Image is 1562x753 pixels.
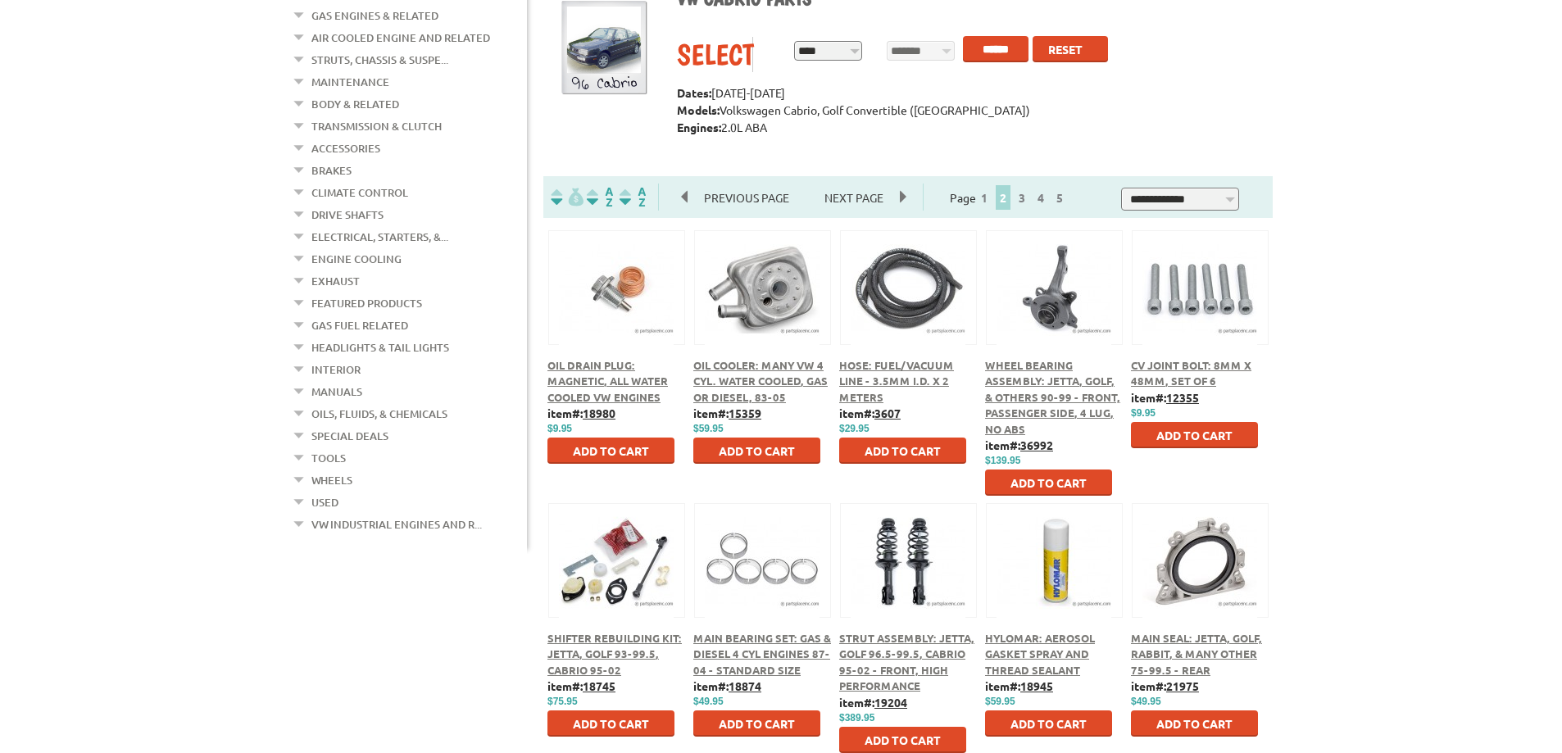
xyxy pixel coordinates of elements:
[1010,716,1087,731] span: Add to Cart
[719,443,795,458] span: Add to Cart
[1131,696,1161,707] span: $49.95
[839,406,901,420] b: item#:
[693,710,820,737] button: Add to Cart
[1131,358,1251,388] a: CV Joint Bolt: 8mm x 48mm, Set of 6
[573,716,649,731] span: Add to Cart
[839,727,966,753] button: Add to Cart
[311,447,346,469] a: Tools
[311,381,362,402] a: Manuals
[985,678,1053,693] b: item#:
[583,188,616,206] img: Sort by Headline
[1033,190,1048,205] a: 4
[1131,407,1156,419] span: $9.95
[693,438,820,464] button: Add to Cart
[311,5,438,26] a: Gas Engines & Related
[693,631,831,677] a: Main Bearing Set: Gas & Diesel 4 Cyl engines 87-04 - Standard Size
[839,631,974,693] a: Strut Assembly: Jetta, Golf 96.5-99.5, Cabrio 95-02 - Front, High Performance
[874,406,901,420] u: 3607
[729,678,761,693] u: 18874
[311,93,399,115] a: Body & Related
[547,678,615,693] b: item#:
[693,358,828,404] span: Oil Cooler: Many VW 4 Cyl. water cooled, Gas or Diesel, 83-05
[985,455,1020,466] span: $139.95
[677,37,752,72] div: Select
[311,315,408,336] a: Gas Fuel Related
[1131,422,1258,448] button: Add to Cart
[573,443,649,458] span: Add to Cart
[1131,678,1199,693] b: item#:
[583,406,615,420] u: 18980
[719,716,795,731] span: Add to Cart
[839,712,874,724] span: $389.95
[311,337,449,358] a: Headlights & Tail Lights
[1156,428,1233,442] span: Add to Cart
[311,204,384,225] a: Drive Shafts
[693,406,761,420] b: item#:
[839,358,954,404] a: Hose: Fuel/Vacuum Line - 3.5mm I.D. x 2 meters
[985,696,1015,707] span: $59.95
[677,120,721,134] strong: Engines:
[311,403,447,424] a: Oils, Fluids, & Chemicals
[547,358,668,404] span: Oil Drain Plug: Magnetic, All Water Cooled VW Engines
[547,696,578,707] span: $75.95
[311,182,408,203] a: Climate Control
[677,102,720,117] strong: Models:
[985,710,1112,737] button: Add to Cart
[616,188,649,206] img: Sort by Sales Rank
[1131,631,1262,677] a: Main Seal: Jetta, Golf, Rabbit, & Many Other 75-99.5 - Rear
[1131,710,1258,737] button: Add to Cart
[985,438,1053,452] b: item#:
[688,185,806,210] span: Previous Page
[1131,390,1199,405] b: item#:
[547,423,572,434] span: $9.95
[985,358,1120,436] a: Wheel Bearing Assembly: Jetta, Golf, & Others 90-99 - Front, Passenger Side, 4 lug, No ABS
[1048,42,1083,57] span: RESET
[693,696,724,707] span: $49.95
[865,733,941,747] span: Add to Cart
[839,695,907,710] b: item#:
[1156,716,1233,731] span: Add to Cart
[547,710,674,737] button: Add to Cart
[311,226,448,247] a: Electrical, Starters, &...
[1166,390,1199,405] u: 12355
[977,190,992,205] a: 1
[1010,475,1087,490] span: Add to Cart
[311,469,352,491] a: Wheels
[311,293,422,314] a: Featured Products
[923,184,1095,211] div: Page
[677,85,711,100] strong: Dates:
[311,160,352,181] a: Brakes
[1020,678,1053,693] u: 18945
[874,695,907,710] u: 19204
[677,84,1260,153] p: [DATE]-[DATE] Volkswagen Cabrio, Golf Convertible ([GEOGRAPHIC_DATA]) 2.0L ABA
[551,188,583,206] img: filterpricelow.svg
[693,678,761,693] b: item#:
[547,438,674,464] button: Add to Cart
[583,678,615,693] u: 18745
[1052,190,1067,205] a: 5
[1020,438,1053,452] u: 36992
[808,185,900,210] span: Next Page
[1033,36,1108,62] button: RESET
[311,425,388,447] a: Special Deals
[547,406,615,420] b: item#:
[311,49,448,70] a: Struts, Chassis & Suspe...
[729,406,761,420] u: 15359
[1166,678,1199,693] u: 21975
[311,248,402,270] a: Engine Cooling
[682,190,808,205] a: Previous Page
[985,631,1095,677] a: Hylomar: Aerosol Gasket Spray and Thread Sealant
[865,443,941,458] span: Add to Cart
[996,185,1010,210] span: 2
[808,190,900,205] a: Next Page
[693,423,724,434] span: $59.95
[311,270,360,292] a: Exhaust
[311,27,490,48] a: Air Cooled Engine and Related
